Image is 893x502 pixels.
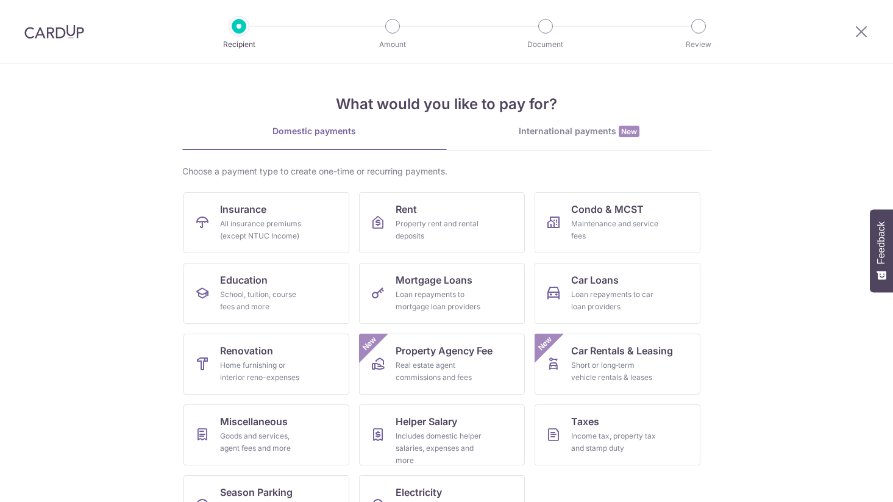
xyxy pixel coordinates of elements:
a: Car Rentals & LeasingShort or long‑term vehicle rentals & leasesNew [535,334,700,395]
a: InsuranceAll insurance premiums (except NTUC Income) [183,192,349,253]
a: Condo & MCSTMaintenance and service fees [535,192,700,253]
span: Car Rentals & Leasing [571,343,673,358]
div: Income tax, property tax and stamp duty [571,430,659,454]
a: Property Agency FeeReal estate agent commissions and feesNew [359,334,525,395]
h4: What would you like to pay for? [182,93,711,115]
span: New [619,126,639,137]
span: Insurance [220,202,266,217]
div: Short or long‑term vehicle rentals & leases [571,359,659,384]
div: Property rent and rental deposits [396,218,483,242]
div: Real estate agent commissions and fees [396,359,483,384]
a: MiscellaneousGoods and services, agent fees and more [183,404,349,465]
span: Taxes [571,414,599,429]
div: Choose a payment type to create one-time or recurring payments. [182,165,711,177]
a: Car LoansLoan repayments to car loan providers [535,263,700,324]
div: Includes domestic helper salaries, expenses and more [396,430,483,467]
span: Education [220,273,268,287]
a: Mortgage LoansLoan repayments to mortgage loan providers [359,263,525,324]
p: Recipient [194,38,284,51]
a: RenovationHome furnishing or interior reno-expenses [183,334,349,395]
a: Helper SalaryIncludes domestic helper salaries, expenses and more [359,404,525,465]
span: New [359,334,379,354]
p: Document [500,38,591,51]
div: Goods and services, agent fees and more [220,430,308,454]
button: Feedback - Show survey [870,209,893,292]
p: Review [653,38,744,51]
a: TaxesIncome tax, property tax and stamp duty [535,404,700,465]
div: All insurance premiums (except NTUC Income) [220,218,308,242]
div: Maintenance and service fees [571,218,659,242]
span: Car Loans [571,273,619,287]
img: CardUp [24,24,84,39]
span: Electricity [396,485,442,500]
span: Property Agency Fee [396,343,493,358]
div: Loan repayments to car loan providers [571,289,659,313]
a: EducationSchool, tuition, course fees and more [183,263,349,324]
div: Domestic payments [182,125,447,137]
div: Loan repayments to mortgage loan providers [396,289,483,313]
span: New [535,334,555,354]
span: Renovation [220,343,273,358]
span: Rent [396,202,417,217]
span: Mortgage Loans [396,273,472,287]
span: Condo & MCST [571,202,644,217]
div: Home furnishing or interior reno-expenses [220,359,308,384]
span: Helper Salary [396,414,457,429]
span: Season Parking [220,485,293,500]
span: Feedback [876,221,887,264]
span: Miscellaneous [220,414,288,429]
div: International payments [447,125,711,138]
p: Amount [347,38,438,51]
a: RentProperty rent and rental deposits [359,192,525,253]
div: School, tuition, course fees and more [220,289,308,313]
